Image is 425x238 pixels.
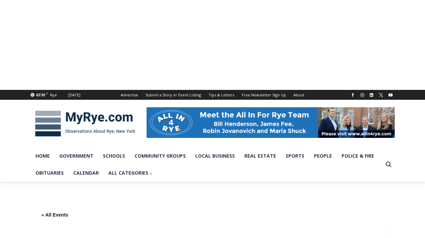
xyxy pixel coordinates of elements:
[69,164,104,181] a: Calendar
[191,147,240,164] a: Local Business
[142,90,205,100] a: Submit a Story or Event Listing
[337,147,379,164] a: Police & Fire
[147,107,395,138] img: All in for Rye
[130,147,191,164] a: Community Groups
[104,164,158,181] a: All Categories
[309,147,337,164] a: People
[367,91,376,99] a: Linkedin
[117,90,308,100] nav: Secondary Navigation
[46,91,48,95] span: F
[281,147,309,164] a: Sports
[31,147,382,182] nav: Primary Navigation
[377,91,385,99] a: X
[98,147,130,164] a: Schools
[205,90,238,100] a: Tips & Letters
[31,106,140,141] img: MyRye.com
[31,147,55,164] a: Home
[50,92,57,98] div: Rye
[42,212,69,218] a: « All Events
[240,147,281,164] a: Real Estate
[349,91,357,99] a: Facebook
[36,92,45,97] span: 67.01
[290,90,308,100] a: About
[238,90,290,100] a: Free Newsletter Sign Up
[55,147,98,164] a: Government
[386,91,395,99] a: YouTube
[358,91,366,99] a: Instagram
[108,169,153,177] span: All Categories
[382,158,395,171] button: View Search Form
[68,92,80,98] div: [DATE]
[31,164,69,181] a: Obituaries
[117,90,142,100] a: Advertise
